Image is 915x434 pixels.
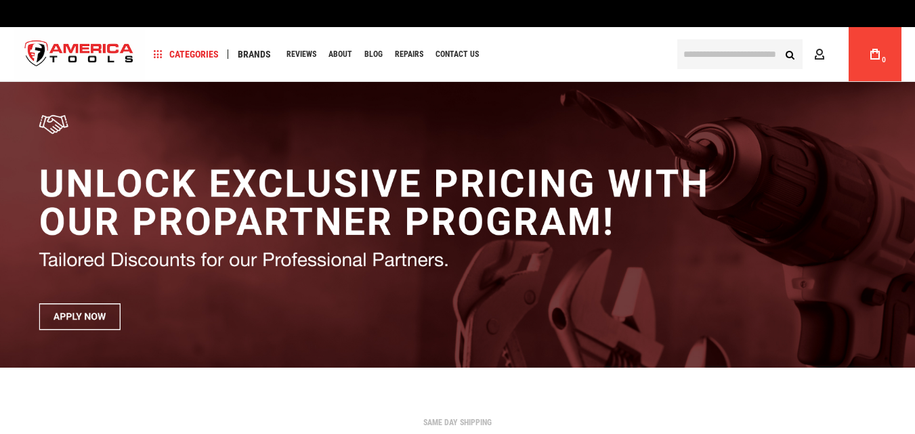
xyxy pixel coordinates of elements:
div: SAME DAY SHIPPING [10,418,905,427]
img: America Tools [14,29,145,80]
span: Brands [238,49,271,59]
a: store logo [14,29,145,80]
span: Categories [154,49,219,59]
a: 0 [862,27,888,81]
button: Search [777,41,803,67]
span: 0 [882,56,886,64]
a: Reviews [280,45,322,64]
a: Categories [148,45,225,64]
a: Contact Us [429,45,485,64]
a: Repairs [389,45,429,64]
span: Blog [364,50,383,58]
span: Contact Us [435,50,479,58]
span: Reviews [286,50,316,58]
span: Repairs [395,50,423,58]
span: About [328,50,352,58]
a: Blog [358,45,389,64]
a: About [322,45,358,64]
a: Brands [232,45,277,64]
